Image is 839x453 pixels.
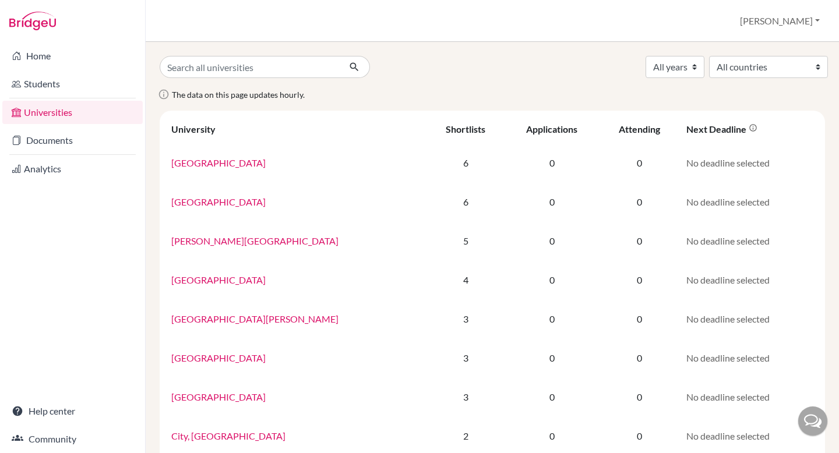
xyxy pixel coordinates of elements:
[686,157,770,168] span: No deadline selected
[599,221,679,260] td: 0
[427,377,505,416] td: 3
[171,235,339,246] a: [PERSON_NAME][GEOGRAPHIC_DATA]
[599,299,679,338] td: 0
[505,260,599,299] td: 0
[427,338,505,377] td: 3
[160,56,340,78] input: Search all universities
[505,221,599,260] td: 0
[9,12,56,30] img: Bridge-U
[446,123,485,135] div: Shortlists
[171,157,266,168] a: [GEOGRAPHIC_DATA]
[599,338,679,377] td: 0
[686,352,770,363] span: No deadline selected
[171,391,266,402] a: [GEOGRAPHIC_DATA]
[2,399,143,423] a: Help center
[526,123,577,135] div: Applications
[2,101,143,124] a: Universities
[2,427,143,451] a: Community
[619,123,660,135] div: Attending
[505,143,599,182] td: 0
[686,274,770,285] span: No deadline selected
[427,182,505,221] td: 6
[599,260,679,299] td: 0
[171,352,266,363] a: [GEOGRAPHIC_DATA]
[2,72,143,95] a: Students
[2,44,143,68] a: Home
[599,182,679,221] td: 0
[427,260,505,299] td: 4
[686,430,770,441] span: No deadline selected
[171,274,266,285] a: [GEOGRAPHIC_DATA]
[686,196,770,207] span: No deadline selected
[686,391,770,402] span: No deadline selected
[427,299,505,338] td: 3
[505,299,599,338] td: 0
[599,143,679,182] td: 0
[505,182,599,221] td: 0
[427,143,505,182] td: 6
[171,430,285,441] a: City, [GEOGRAPHIC_DATA]
[686,235,770,246] span: No deadline selected
[171,196,266,207] a: [GEOGRAPHIC_DATA]
[427,221,505,260] td: 5
[686,123,757,135] div: Next deadline
[505,377,599,416] td: 0
[599,377,679,416] td: 0
[686,313,770,324] span: No deadline selected
[172,90,305,100] span: The data on this page updates hourly.
[735,10,825,32] button: [PERSON_NAME]
[2,129,143,152] a: Documents
[505,338,599,377] td: 0
[2,157,143,181] a: Analytics
[164,115,427,143] th: University
[171,313,339,324] a: [GEOGRAPHIC_DATA][PERSON_NAME]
